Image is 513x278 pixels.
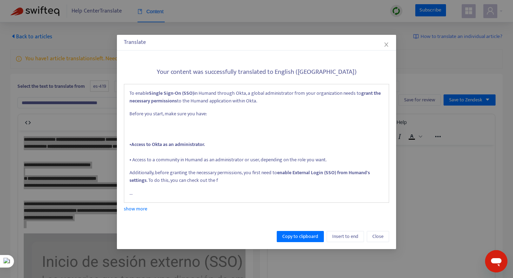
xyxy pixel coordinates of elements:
[277,231,324,242] button: Copy to clipboard
[372,233,384,240] span: Close
[129,110,384,164] p: Before you start, make sure you have: • • Access to a community in Humand as an administrator or ...
[124,84,389,203] div: ...
[384,42,389,47] span: close
[124,68,389,76] h5: Your content was successfully translated to English ([GEOGRAPHIC_DATA])
[282,233,318,240] span: Copy to clipboard
[131,140,205,148] strong: Access to Okta as an administrator.
[129,169,370,184] strong: enable External Login (SSO) from Humand's settings
[332,233,358,240] span: Insert to end
[485,250,507,272] iframe: Botón para iniciar la ventana de mensajería
[124,38,389,47] div: Translate
[129,169,384,184] p: Additionally, before granting the necessary permissions, you first need to . To do this, you can ...
[149,89,194,97] strong: Single Sign-On (SSO)
[367,231,389,242] button: Close
[382,41,390,48] button: Close
[129,89,381,105] strong: grant the necessary permissions
[6,6,222,13] body: Rich Text Area. Press ALT-0 for help.
[129,90,384,105] p: To enable in Humand through Okta, a global administrator from your organization needs to to the H...
[327,231,364,242] button: Insert to end
[124,205,147,213] a: show more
